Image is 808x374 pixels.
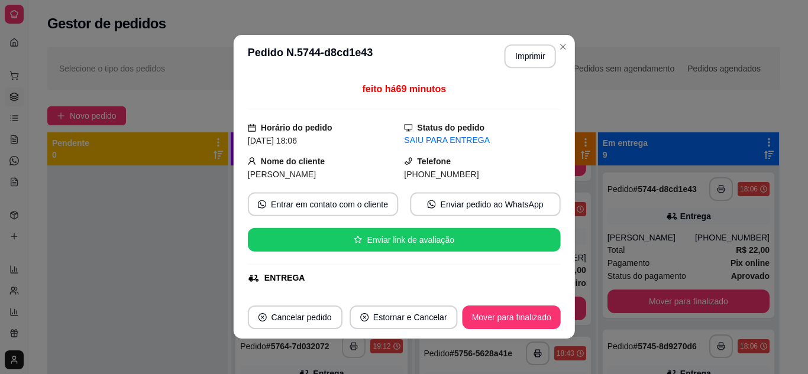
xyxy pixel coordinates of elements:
span: whats-app [258,200,266,209]
span: whats-app [427,200,435,209]
span: [PERSON_NAME] [248,170,316,179]
button: whats-appEnviar pedido ao WhatsApp [410,193,560,216]
span: phone [404,157,412,165]
button: starEnviar link de avaliação [248,228,561,252]
h3: Pedido N. 5744-d8cd1e43 [248,45,373,69]
button: Mover para finalizado [462,305,560,329]
span: [DATE] 18:06 [248,136,297,146]
span: star [354,236,362,244]
strong: Telefone [417,157,451,166]
strong: Status do pedido [417,123,484,133]
span: feito há 69 minutos [362,84,446,95]
span: close-circle [360,313,368,321]
button: Close [553,38,572,57]
button: close-circleCancelar pedido [247,305,342,329]
span: calendar [248,124,256,132]
button: Imprimir [505,45,556,69]
button: close-circleEstornar e Cancelar [349,305,457,329]
span: user [248,157,256,165]
span: desktop [404,124,412,132]
div: SAIU PARA ENTREGA [404,135,560,147]
span: close-circle [258,313,266,321]
strong: Horário do pedido [261,123,332,133]
button: whats-appEntrar em contato com o cliente [248,193,398,216]
span: [PHONE_NUMBER] [404,170,479,179]
div: ENTREGA [264,272,305,284]
strong: Nome do cliente [261,157,325,166]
